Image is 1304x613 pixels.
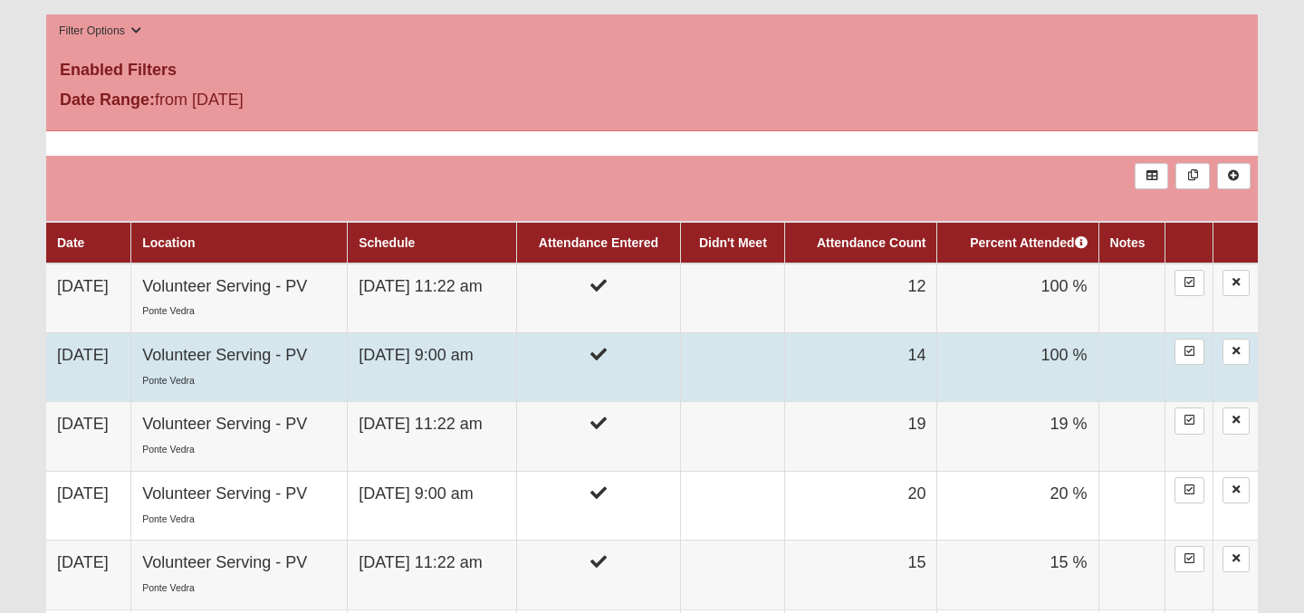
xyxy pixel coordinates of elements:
a: Date [57,235,84,250]
a: Didn't Meet [699,235,767,250]
td: Volunteer Serving - PV [131,263,348,333]
td: 15 [785,541,937,609]
a: Attendance Entered [539,235,658,250]
td: [DATE] [46,333,131,402]
a: Percent Attended [970,235,1087,250]
td: [DATE] 9:00 am [348,471,517,540]
td: Volunteer Serving - PV [131,471,348,540]
a: Delete [1222,339,1250,365]
a: Schedule [359,235,415,250]
a: Location [142,235,195,250]
td: Volunteer Serving - PV [131,541,348,609]
td: [DATE] [46,402,131,471]
a: Enter Attendance [1175,407,1204,434]
small: Ponte Vedra [142,444,195,455]
td: 14 [785,333,937,402]
td: 20 % [937,471,1098,540]
a: Export to Excel [1135,163,1168,189]
td: [DATE] 11:22 am [348,402,517,471]
small: Ponte Vedra [142,513,195,524]
a: Delete [1222,477,1250,503]
td: [DATE] [46,541,131,609]
td: Volunteer Serving - PV [131,333,348,402]
td: 100 % [937,333,1098,402]
a: Delete [1222,407,1250,434]
a: Enter Attendance [1175,339,1204,365]
a: Delete [1222,546,1250,572]
td: 20 [785,471,937,540]
td: [DATE] [46,471,131,540]
a: Merge Records into Merge Template [1175,163,1209,189]
a: Attendance Count [817,235,926,250]
a: Delete [1222,270,1250,296]
a: Enter Attendance [1175,270,1204,296]
a: Enter Attendance [1175,546,1204,572]
td: [DATE] 11:22 am [348,541,517,609]
td: [DATE] [46,263,131,333]
td: 100 % [937,263,1098,333]
a: Notes [1110,235,1146,250]
td: 12 [785,263,937,333]
a: Alt+N [1217,163,1251,189]
td: Volunteer Serving - PV [131,402,348,471]
small: Ponte Vedra [142,375,195,386]
td: [DATE] 9:00 am [348,333,517,402]
td: 19 [785,402,937,471]
div: from [DATE] [46,88,450,117]
small: Ponte Vedra [142,305,195,316]
h4: Enabled Filters [60,61,1244,81]
a: Enter Attendance [1175,477,1204,503]
td: 15 % [937,541,1098,609]
label: Date Range: [60,88,155,112]
td: [DATE] 11:22 am [348,263,517,333]
button: Filter Options [53,22,147,41]
td: 19 % [937,402,1098,471]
